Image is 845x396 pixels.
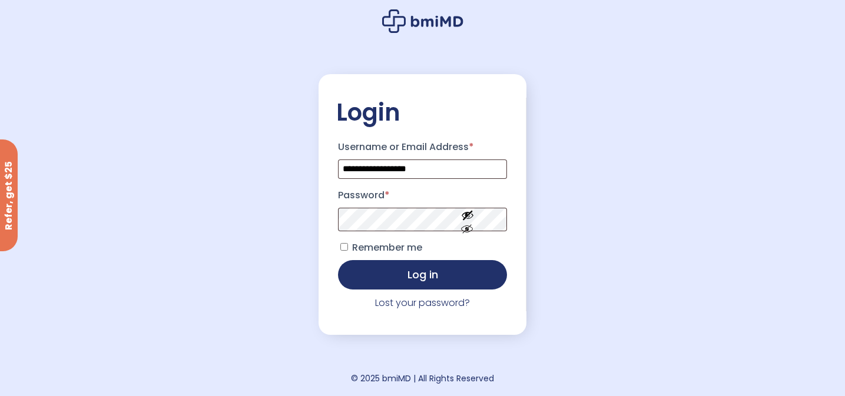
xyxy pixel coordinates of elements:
input: Remember me [340,243,348,251]
label: Password [338,186,508,205]
span: Remember me [352,241,422,254]
a: Lost your password? [375,296,470,310]
button: Show password [435,199,501,239]
div: © 2025 bmiMD | All Rights Reserved [351,370,494,387]
label: Username or Email Address [338,138,508,157]
h2: Login [336,98,509,127]
button: Log in [338,260,508,289]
